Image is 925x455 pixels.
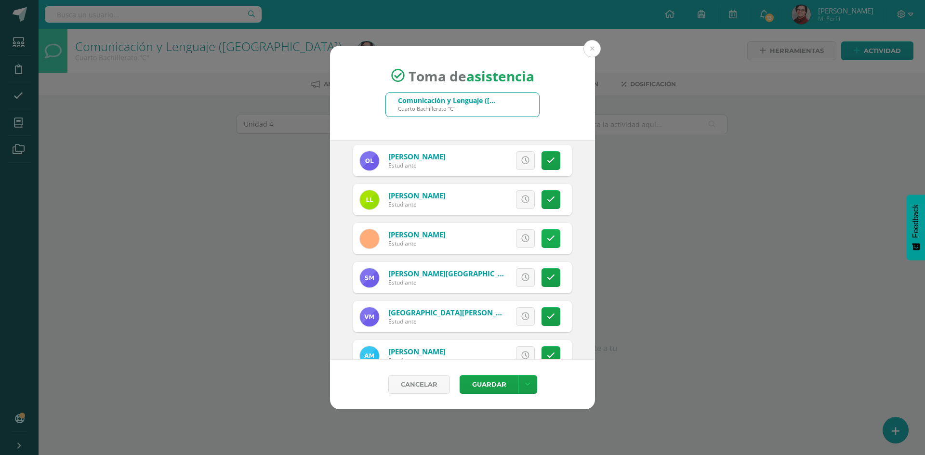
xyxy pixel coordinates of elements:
[398,105,499,112] div: Cuarto Bachillerato "C"
[466,66,534,85] strong: asistencia
[388,375,450,394] a: Cancelar
[388,317,504,325] div: Estudiante
[388,308,593,317] a: [GEOGRAPHIC_DATA][PERSON_NAME][GEOGRAPHIC_DATA]
[360,229,379,248] img: c9513a88113155396dcabac14f04756f.png
[388,347,446,356] a: [PERSON_NAME]
[388,278,504,286] div: Estudiante
[360,307,379,326] img: 4c65c554a5b352a4d8e7bc455e673f40.png
[907,195,925,260] button: Feedback - Mostrar encuesta
[388,200,446,208] div: Estudiante
[388,152,446,161] a: [PERSON_NAME]
[360,346,379,365] img: 71ee4a34a7153b7d367d526564137dc0.png
[388,356,446,364] div: Estudiante
[360,190,379,209] img: 0fd72216d9269b6dd61d024195f65d8d.png
[460,375,518,394] button: Guardar
[386,93,539,117] input: Busca un grado o sección aquí...
[912,204,920,238] span: Feedback
[388,269,519,278] a: [PERSON_NAME][GEOGRAPHIC_DATA]
[388,230,446,239] a: [PERSON_NAME]
[360,151,379,170] img: 3e9f34224b5ef66e17240592660af570.png
[388,239,446,247] div: Estudiante
[583,40,601,57] button: Close (Esc)
[409,66,534,85] span: Toma de
[388,191,446,200] a: [PERSON_NAME]
[398,96,499,105] div: Comunicación y Lenguaje ([GEOGRAPHIC_DATA])
[388,161,446,169] div: Estudiante
[360,268,379,287] img: 619c790a3f1d85aa9317c1ea057141b3.png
